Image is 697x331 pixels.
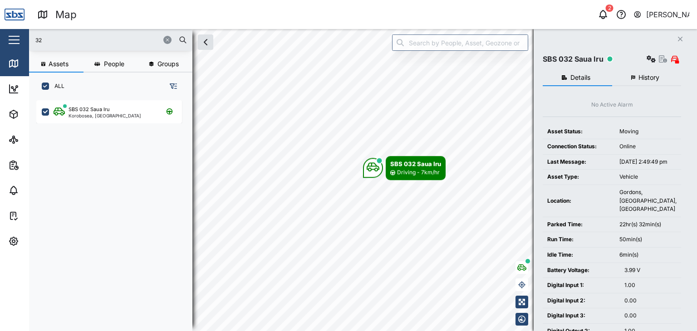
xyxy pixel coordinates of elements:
div: Gordons, [GEOGRAPHIC_DATA], [GEOGRAPHIC_DATA] [619,188,677,214]
div: No Active Alarm [591,101,633,109]
div: Digital Input 1: [547,281,615,290]
div: 0.00 [624,297,677,305]
div: Online [619,142,677,151]
div: 1.00 [624,281,677,290]
div: Location: [547,197,610,205]
div: Settings [24,236,56,246]
span: People [104,61,124,67]
div: 22hr(s) 32min(s) [619,220,677,229]
div: Asset Status: [547,127,610,136]
div: 2 [606,5,614,12]
div: Dashboard [24,84,64,94]
div: Map [24,58,44,68]
div: Idle Time: [547,251,610,259]
div: 6min(s) [619,251,677,259]
input: Search by People, Asset, Geozone or Place [392,34,528,51]
div: Sites [24,135,45,145]
div: SBS 032 Saua Iru [543,54,604,65]
canvas: Map [29,29,697,331]
span: Groups [157,61,179,67]
span: History [638,74,659,81]
button: [PERSON_NAME] [633,8,690,21]
div: Run Time: [547,235,610,244]
div: [DATE] 2:49:49 pm [619,158,677,166]
div: Tasks [24,211,49,221]
div: Asset Type: [547,173,610,181]
span: Details [570,74,590,81]
div: Vehicle [619,173,677,181]
div: 3.99 V [624,266,677,275]
div: Digital Input 3: [547,312,615,320]
div: Map [55,7,77,23]
div: Driving - 7km/hr [397,168,440,177]
img: Main Logo [5,5,25,24]
div: 50min(s) [619,235,677,244]
input: Search assets or drivers [34,33,187,47]
div: Korobosea, [GEOGRAPHIC_DATA] [69,113,141,118]
div: Assets [24,109,52,119]
div: Last Message: [547,158,610,166]
div: Connection Status: [547,142,610,151]
label: ALL [49,83,64,90]
div: Map marker [363,156,446,180]
span: Assets [49,61,69,67]
div: Parked Time: [547,220,610,229]
div: Alarms [24,185,52,195]
div: Reports [24,160,54,170]
div: [PERSON_NAME] [646,9,690,20]
div: Battery Voltage: [547,266,615,275]
div: 0.00 [624,312,677,320]
div: Digital Input 2: [547,297,615,305]
div: grid [36,97,192,324]
div: Moving [619,127,677,136]
div: SBS 032 Saua Iru [390,159,441,168]
div: SBS 032 Saua Iru [69,106,110,113]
